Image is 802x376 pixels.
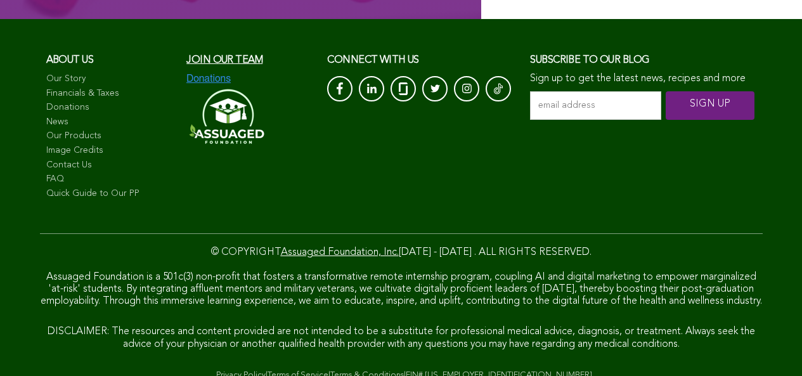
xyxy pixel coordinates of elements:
a: Financials & Taxes [46,88,174,100]
img: glassdoor_White [399,82,408,95]
a: Quick Guide to Our PP [46,188,174,200]
a: FAQ [46,173,174,186]
img: Tik-Tok-Icon [494,82,503,95]
img: Donations [186,73,231,84]
a: Contact Us [46,159,174,172]
iframe: Chat Widget [739,315,802,376]
span: About us [46,55,94,65]
span: Assuaged Foundation is a 501c(3) non-profit that fosters a transformative remote internship progr... [41,272,762,306]
a: Donations [46,101,174,114]
a: News [46,116,174,129]
h3: Subscribe to our blog [530,51,756,70]
span: DISCLAIMER: The resources and content provided are not intended to be a substitute for profession... [48,327,755,349]
span: CONNECT with us [327,55,419,65]
a: Our Story [46,73,174,86]
a: Assuaged Foundation, Inc. [281,247,399,257]
a: Join our team [186,55,262,65]
input: SIGN UP [666,91,754,120]
input: email address [530,91,661,120]
img: Assuaged-Foundation-Logo-White [186,85,265,148]
a: Our Products [46,130,174,143]
a: Image Credits [46,145,174,157]
span: © COPYRIGHT [DATE] - [DATE] . ALL RIGHTS RESERVED. [211,247,592,257]
p: Sign up to get the latest news, recipes and more [530,73,756,85]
